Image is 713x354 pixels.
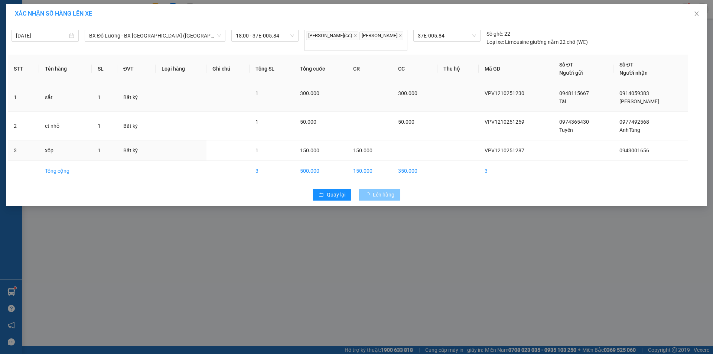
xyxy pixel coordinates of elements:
td: 1 [8,83,39,112]
span: 18:00 - 37E-005.84 [236,30,294,41]
span: 0943001656 [619,147,649,153]
th: CC [392,55,437,83]
th: Loại hàng [156,55,206,83]
th: Thu hộ [437,55,479,83]
button: Close [686,4,707,25]
span: close [694,11,700,17]
span: 0948115667 [559,90,589,96]
span: 1 [255,90,258,96]
td: Bất kỳ [117,140,156,161]
td: 500.000 [294,161,347,181]
span: Tài [559,98,566,104]
span: 50.000 [300,119,316,125]
span: Quay lại [327,191,345,199]
span: 1 [255,119,258,125]
span: [PERSON_NAME] [359,32,403,40]
span: 150.000 [353,147,372,153]
span: VPV1210251259 [485,119,524,125]
span: Số ghế: [486,30,503,38]
button: Lên hàng [359,189,400,201]
span: Loại xe: [486,38,504,46]
span: loading [365,192,373,197]
td: xốp [39,140,92,161]
span: 1 [255,147,258,153]
span: VPV1210251287 [485,147,524,153]
td: 150.000 [347,161,392,181]
td: 350.000 [392,161,437,181]
th: SL [92,55,117,83]
span: down [217,33,221,38]
td: Bất kỳ [117,112,156,140]
span: 1 [98,147,101,153]
th: Tên hàng [39,55,92,83]
span: 0914059383 [619,90,649,96]
span: 37E-005.84 [418,30,476,41]
span: AnhTùng [619,127,640,133]
input: 12/10/2025 [16,32,68,40]
span: Người nhận [619,70,648,76]
span: 0974365430 [559,119,589,125]
th: Ghi chú [206,55,250,83]
span: [PERSON_NAME] [619,98,659,104]
span: BX Đô Lương - BX Quảng Ngãi (Limousine) [89,30,221,41]
div: Limousine giường nằm 22 chỗ (WC) [486,38,588,46]
span: Tuyên [559,127,573,133]
span: 50.000 [398,119,414,125]
td: 3 [8,140,39,161]
td: 3 [479,161,553,181]
span: Số ĐT [559,62,573,68]
span: Lên hàng [373,191,394,199]
span: [PERSON_NAME](cc) [306,32,358,40]
span: Người gửi [559,70,583,76]
th: STT [8,55,39,83]
td: 3 [250,161,294,181]
span: 150.000 [300,147,319,153]
span: 300.000 [300,90,319,96]
span: 1 [98,94,101,100]
td: ct nhỏ [39,112,92,140]
td: Bất kỳ [117,83,156,112]
th: CR [347,55,392,83]
th: Tổng cước [294,55,347,83]
div: 22 [486,30,510,38]
button: rollbackQuay lại [313,189,351,201]
td: sắt [39,83,92,112]
th: Tổng SL [250,55,294,83]
th: Mã GD [479,55,553,83]
span: close [398,34,402,38]
span: Số ĐT [619,62,634,68]
span: rollback [319,192,324,198]
span: XÁC NHẬN SỐ HÀNG LÊN XE [15,10,92,17]
span: VPV1210251230 [485,90,524,96]
span: 0977492568 [619,119,649,125]
td: 2 [8,112,39,140]
th: ĐVT [117,55,156,83]
span: 1 [98,123,101,129]
span: close [354,34,357,38]
td: Tổng cộng [39,161,92,181]
span: 300.000 [398,90,417,96]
